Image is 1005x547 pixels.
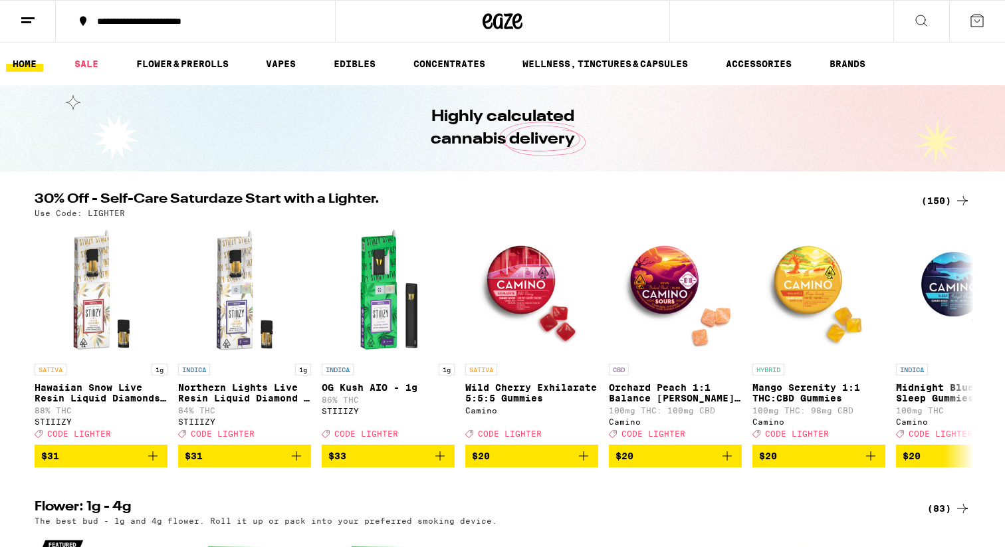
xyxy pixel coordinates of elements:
p: Wild Cherry Exhilarate 5:5:5 Gummies [465,382,598,403]
a: CONCENTRATES [407,56,492,72]
p: SATIVA [35,364,66,376]
h1: Highly calculated cannabis delivery [393,106,612,151]
p: 100mg THC: 98mg CBD [752,406,885,415]
span: CODE LIGHTER [478,429,542,438]
span: $20 [759,451,777,461]
p: INDICA [322,364,354,376]
p: Use Code: LIGHTER [35,209,125,217]
p: CBD [609,364,629,376]
span: CODE LIGHTER [621,429,685,438]
div: Camino [609,417,742,426]
a: ACCESSORIES [719,56,798,72]
span: CODE LIGHTER [47,429,111,438]
div: STIIIZY [178,417,311,426]
button: Add to bag [465,445,598,467]
div: STIIIZY [35,417,167,426]
p: 1g [439,364,455,376]
button: BRANDS [823,56,872,72]
p: 1g [152,364,167,376]
p: Northern Lights Live Resin Liquid Diamond - 1g [178,382,311,403]
p: Orchard Peach 1:1 Balance [PERSON_NAME] Gummies [609,382,742,403]
a: FLOWER & PREROLLS [130,56,235,72]
span: $20 [472,451,490,461]
span: CODE LIGHTER [191,429,255,438]
img: STIIIZY - OG Kush AIO - 1g [322,224,455,357]
p: INDICA [178,364,210,376]
span: CODE LIGHTER [909,429,972,438]
div: Camino [752,417,885,426]
button: Add to bag [752,445,885,467]
span: $20 [903,451,921,461]
h2: 30% Off - Self-Care Saturdaze Start with a Lighter. [35,193,905,209]
button: Add to bag [35,445,167,467]
a: WELLNESS, TINCTURES & CAPSULES [516,56,695,72]
p: 88% THC [35,406,167,415]
a: Open page for Northern Lights Live Resin Liquid Diamond - 1g from STIIIZY [178,224,311,445]
p: OG Kush AIO - 1g [322,382,455,393]
span: CODE LIGHTER [334,429,398,438]
span: CODE LIGHTER [765,429,829,438]
a: (83) [927,500,970,516]
a: HOME [6,56,43,72]
img: STIIIZY - Hawaiian Snow Live Resin Liquid Diamonds - 1g [35,224,167,357]
span: $31 [185,451,203,461]
h2: Flower: 1g - 4g [35,500,905,516]
img: Camino - Mango Serenity 1:1 THC:CBD Gummies [752,224,885,357]
span: $20 [615,451,633,461]
a: (150) [921,193,970,209]
a: SALE [68,56,105,72]
div: STIIIZY [322,407,455,415]
p: The best bud - 1g and 4g flower. Roll it up or pack into your preferred smoking device. [35,516,497,525]
button: Add to bag [609,445,742,467]
button: Add to bag [322,445,455,467]
p: Hawaiian Snow Live Resin Liquid Diamonds - 1g [35,382,167,403]
p: 86% THC [322,395,455,404]
a: EDIBLES [327,56,382,72]
a: VAPES [259,56,302,72]
div: Camino [465,406,598,415]
a: Open page for OG Kush AIO - 1g from STIIIZY [322,224,455,445]
span: $33 [328,451,346,461]
a: Open page for Wild Cherry Exhilarate 5:5:5 Gummies from Camino [465,224,598,445]
img: STIIIZY - Northern Lights Live Resin Liquid Diamond - 1g [178,224,311,357]
span: $31 [41,451,59,461]
p: SATIVA [465,364,497,376]
img: Camino - Wild Cherry Exhilarate 5:5:5 Gummies [465,224,598,357]
a: Open page for Hawaiian Snow Live Resin Liquid Diamonds - 1g from STIIIZY [35,224,167,445]
a: Open page for Mango Serenity 1:1 THC:CBD Gummies from Camino [752,224,885,445]
p: 100mg THC: 100mg CBD [609,406,742,415]
p: 84% THC [178,406,311,415]
p: INDICA [896,364,928,376]
p: HYBRID [752,364,784,376]
p: Mango Serenity 1:1 THC:CBD Gummies [752,382,885,403]
button: Add to bag [178,445,311,467]
p: 1g [295,364,311,376]
a: Open page for Orchard Peach 1:1 Balance Sours Gummies from Camino [609,224,742,445]
img: Camino - Orchard Peach 1:1 Balance Sours Gummies [609,224,742,357]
